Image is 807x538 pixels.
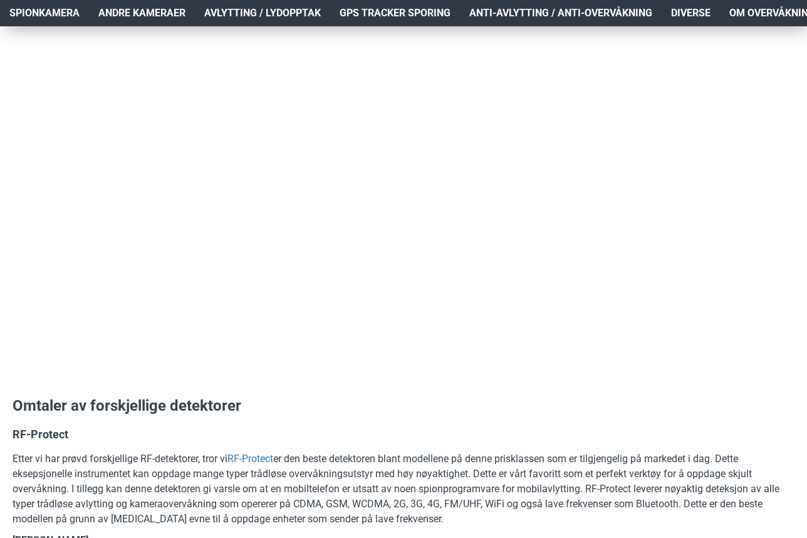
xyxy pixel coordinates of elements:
span: Andre kameraer [98,6,185,21]
a: RF-Protect [227,451,273,467]
span: Anti-avlytting / Anti-overvåkning [469,6,652,21]
span: Diverse [671,6,711,21]
span: GPS Tracker Sporing [340,6,450,21]
h3: Omtaler av forskjellige detektorer [13,396,794,417]
h4: RF-Protect [13,426,794,442]
span: Spionkamera [9,6,80,21]
span: Avlytting / Lydopptak [204,6,321,21]
p: Etter vi har prøvd forskjellige RF-detektorer, tror vi er den beste detektoren blant modellene på... [13,451,794,527]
